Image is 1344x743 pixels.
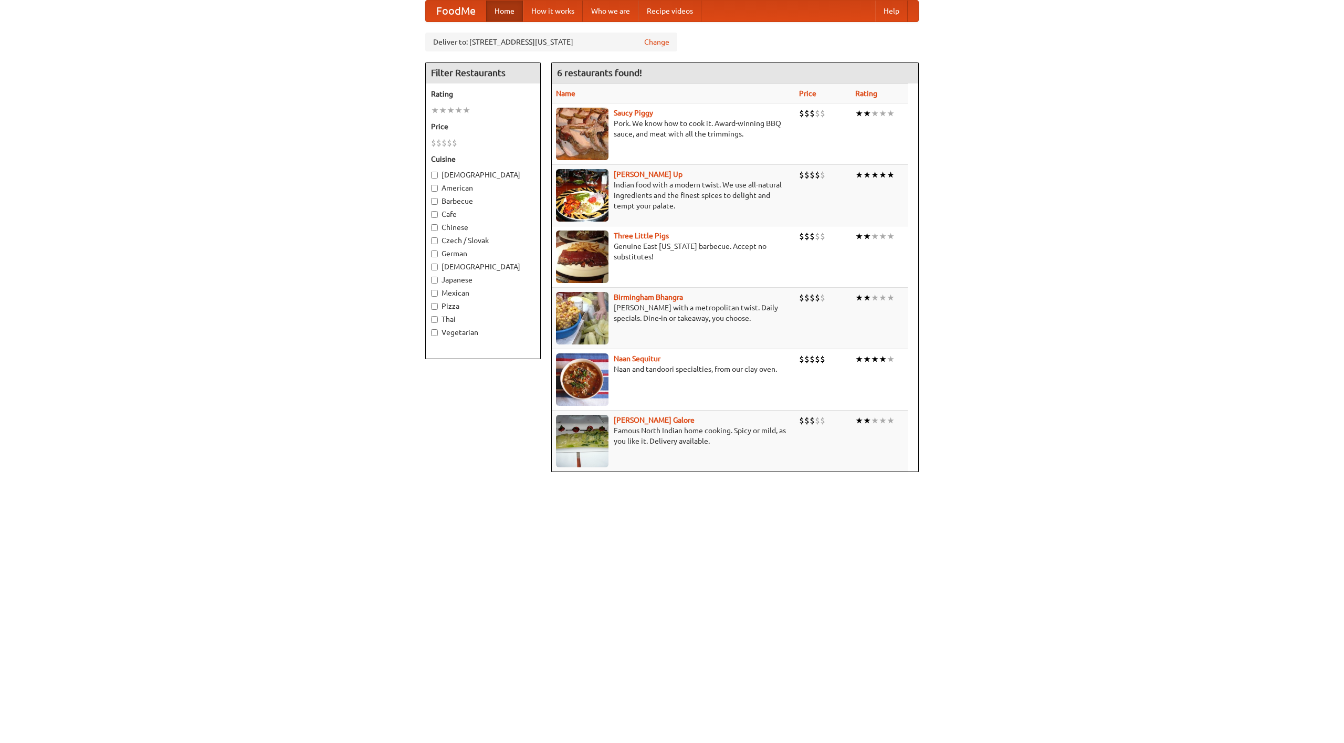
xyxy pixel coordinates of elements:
[799,292,804,304] li: $
[439,104,447,116] li: ★
[431,316,438,323] input: Thai
[614,232,669,240] b: Three Little Pigs
[452,137,457,149] li: $
[556,292,608,344] img: bhangra.jpg
[431,264,438,270] input: [DEMOGRAPHIC_DATA]
[855,89,877,98] a: Rating
[799,231,804,242] li: $
[879,108,887,119] li: ★
[556,108,608,160] img: saucy.jpg
[799,415,804,426] li: $
[855,292,863,304] li: ★
[879,231,887,242] li: ★
[431,290,438,297] input: Mexican
[431,250,438,257] input: German
[431,237,438,244] input: Czech / Slovak
[871,108,879,119] li: ★
[879,415,887,426] li: ★
[855,415,863,426] li: ★
[855,108,863,119] li: ★
[556,302,791,323] p: [PERSON_NAME] with a metropolitan twist. Daily specials. Dine-in or takeaway, you choose.
[799,108,804,119] li: $
[887,231,895,242] li: ★
[879,292,887,304] li: ★
[863,169,871,181] li: ★
[556,241,791,262] p: Genuine East [US_STATE] barbecue. Accept no substitutes!
[556,89,575,98] a: Name
[583,1,638,22] a: Who we are
[614,109,653,117] a: Saucy Piggy
[871,353,879,365] li: ★
[431,329,438,336] input: Vegetarian
[804,353,810,365] li: $
[556,364,791,374] p: Naan and tandoori specialties, from our clay oven.
[871,169,879,181] li: ★
[799,89,816,98] a: Price
[614,416,695,424] a: [PERSON_NAME] Galore
[556,169,608,222] img: curryup.jpg
[644,37,669,47] a: Change
[863,231,871,242] li: ★
[556,425,791,446] p: Famous North Indian home cooking. Spicy or mild, as you like it. Delivery available.
[431,327,535,338] label: Vegetarian
[887,169,895,181] li: ★
[431,137,436,149] li: $
[447,104,455,116] li: ★
[431,154,535,164] h5: Cuisine
[871,415,879,426] li: ★
[871,292,879,304] li: ★
[455,104,463,116] li: ★
[815,292,820,304] li: $
[810,169,815,181] li: $
[431,89,535,99] h5: Rating
[431,209,535,219] label: Cafe
[887,292,895,304] li: ★
[863,292,871,304] li: ★
[810,353,815,365] li: $
[614,293,683,301] b: Birmingham Bhangra
[431,303,438,310] input: Pizza
[442,137,447,149] li: $
[804,415,810,426] li: $
[431,275,535,285] label: Japanese
[614,354,660,363] a: Naan Sequitur
[815,231,820,242] li: $
[820,415,825,426] li: $
[431,104,439,116] li: ★
[556,118,791,139] p: Pork. We know how to cook it. Award-winning BBQ sauce, and meat with all the trimmings.
[804,231,810,242] li: $
[431,198,438,205] input: Barbecue
[804,108,810,119] li: $
[855,353,863,365] li: ★
[431,121,535,132] h5: Price
[556,231,608,283] img: littlepigs.jpg
[820,108,825,119] li: $
[855,169,863,181] li: ★
[486,1,523,22] a: Home
[863,415,871,426] li: ★
[431,301,535,311] label: Pizza
[815,353,820,365] li: $
[463,104,470,116] li: ★
[556,415,608,467] img: currygalore.jpg
[638,1,701,22] a: Recipe videos
[810,415,815,426] li: $
[799,353,804,365] li: $
[447,137,452,149] li: $
[431,248,535,259] label: German
[804,169,810,181] li: $
[820,169,825,181] li: $
[614,170,682,179] b: [PERSON_NAME] Up
[431,235,535,246] label: Czech / Slovak
[523,1,583,22] a: How it works
[431,222,535,233] label: Chinese
[887,353,895,365] li: ★
[879,169,887,181] li: ★
[425,33,677,51] div: Deliver to: [STREET_ADDRESS][US_STATE]
[431,183,535,193] label: American
[875,1,908,22] a: Help
[815,108,820,119] li: $
[820,353,825,365] li: $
